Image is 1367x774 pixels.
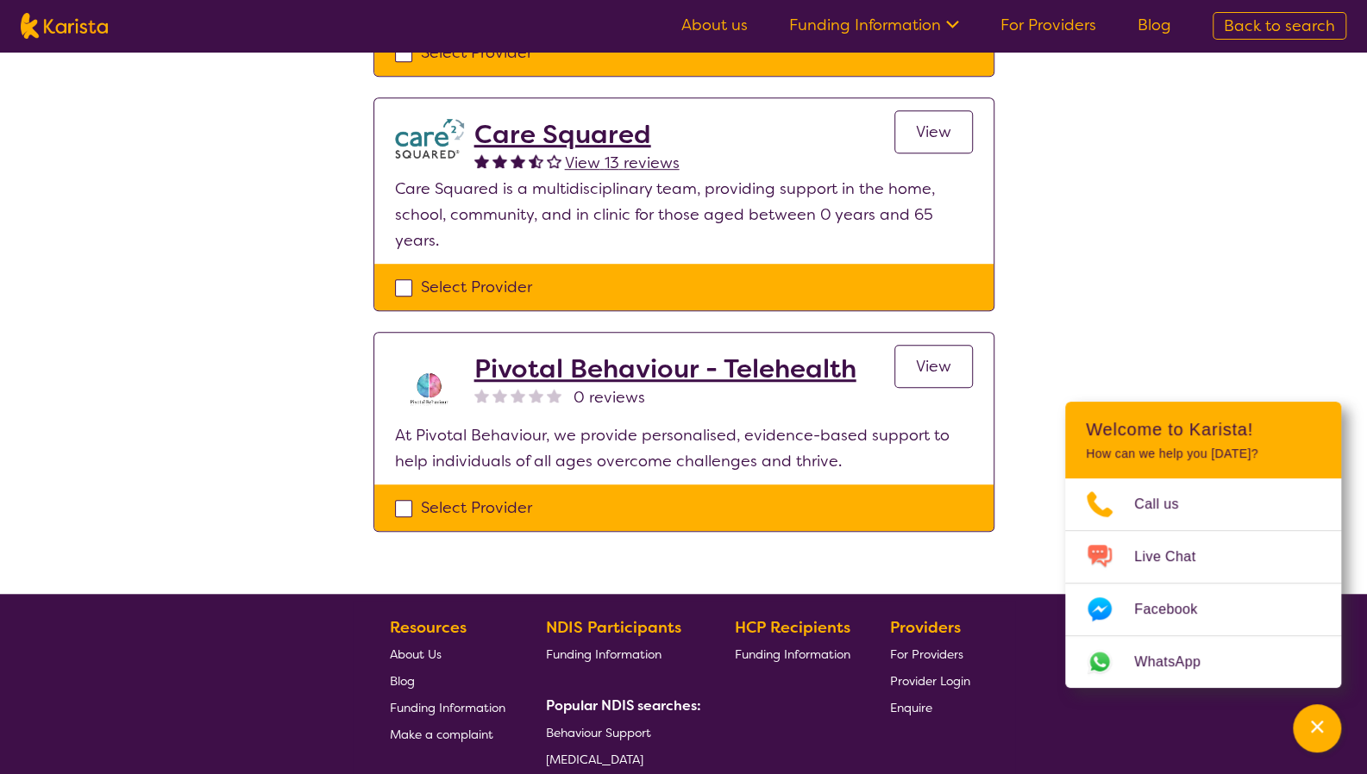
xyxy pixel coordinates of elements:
[546,696,701,715] b: Popular NDIS searches:
[390,700,505,715] span: Funding Information
[890,700,932,715] span: Enquire
[890,667,970,694] a: Provider Login
[546,752,643,767] span: [MEDICAL_DATA]
[890,694,970,721] a: Enquire
[734,646,850,662] span: Funding Information
[474,153,489,168] img: fullstar
[390,667,505,694] a: Blog
[1065,402,1341,688] div: Channel Menu
[1134,649,1221,675] span: WhatsApp
[1000,15,1096,35] a: For Providers
[529,388,543,403] img: nonereviewstar
[1293,704,1341,752] button: Channel Menu
[1065,636,1341,688] a: Web link opens in a new tab.
[916,122,951,142] span: View
[890,617,961,638] b: Providers
[390,694,505,721] a: Funding Information
[547,388,561,403] img: nonereviewstar
[546,725,651,740] span: Behaviour Support
[492,388,507,403] img: nonereviewstar
[1213,12,1346,40] a: Back to search
[511,153,525,168] img: fullstar
[395,353,464,422] img: s8av3rcikle0tbnjpqc8.png
[1065,478,1341,688] ul: Choose channel
[894,110,973,153] a: View
[395,176,973,253] p: Care Squared is a multidisciplinary team, providing support in the home, school, community, and i...
[390,673,415,689] span: Blog
[890,646,963,662] span: For Providers
[395,422,973,474] p: At Pivotal Behaviour, we provide personalised, evidence-based support to help individuals of all ...
[890,640,970,667] a: For Providers
[1138,15,1171,35] a: Blog
[474,388,489,403] img: nonereviewstar
[395,119,464,159] img: watfhvlxxexrmzu5ckj6.png
[547,153,561,168] img: emptystar
[789,15,959,35] a: Funding Information
[890,673,970,689] span: Provider Login
[492,153,507,168] img: fullstar
[1224,16,1335,36] span: Back to search
[916,356,951,377] span: View
[546,719,694,746] a: Behaviour Support
[546,617,681,638] b: NDIS Participants
[565,150,680,176] a: View 13 reviews
[390,721,505,747] a: Make a complaint
[390,617,467,638] b: Resources
[546,646,662,662] span: Funding Information
[734,640,850,667] a: Funding Information
[511,388,525,403] img: nonereviewstar
[529,153,543,168] img: halfstar
[681,15,748,35] a: About us
[546,640,694,667] a: Funding Information
[1134,596,1218,622] span: Facebook
[574,384,645,410] span: 0 reviews
[1134,544,1216,570] span: Live Chat
[1134,491,1200,517] span: Call us
[21,13,108,39] img: Karista logo
[546,746,694,772] a: [MEDICAL_DATA]
[390,727,493,742] span: Make a complaint
[1086,419,1320,440] h2: Welcome to Karista!
[734,617,850,638] b: HCP Recipients
[565,153,680,173] span: View 13 reviews
[474,119,680,150] a: Care Squared
[894,345,973,388] a: View
[390,640,505,667] a: About Us
[1086,446,1320,461] p: How can we help you [DATE]?
[474,353,856,384] a: Pivotal Behaviour - Telehealth
[390,646,442,662] span: About Us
